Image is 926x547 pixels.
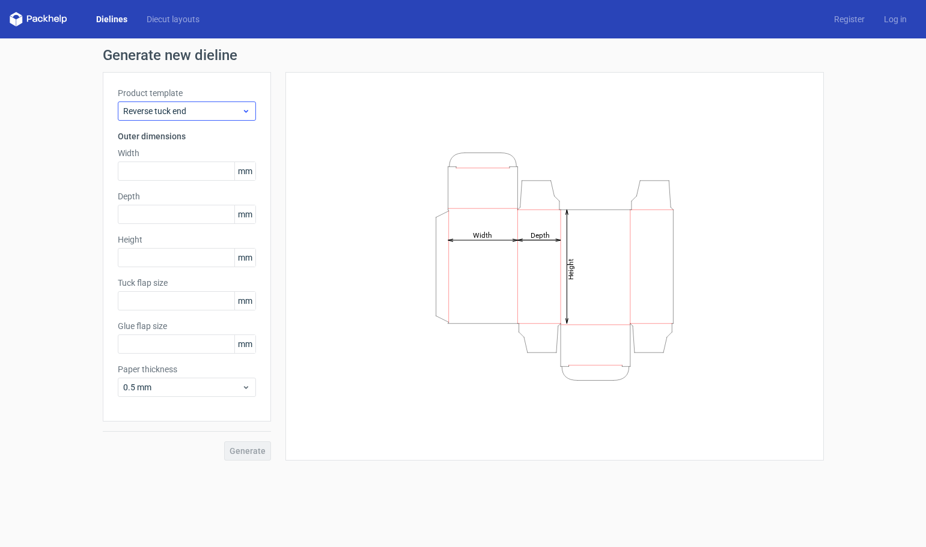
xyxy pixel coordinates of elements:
tspan: Width [472,231,492,239]
label: Depth [118,190,256,202]
label: Product template [118,87,256,99]
tspan: Depth [530,231,549,239]
tspan: Height [566,258,574,279]
span: mm [234,162,255,180]
a: Register [824,13,874,25]
span: mm [234,249,255,267]
span: mm [234,335,255,353]
span: Reverse tuck end [123,105,242,117]
a: Diecut layouts [137,13,209,25]
a: Log in [874,13,916,25]
h1: Generate new dieline [103,48,824,62]
a: Dielines [87,13,137,25]
label: Height [118,234,256,246]
h3: Outer dimensions [118,130,256,142]
span: mm [234,292,255,310]
span: 0.5 mm [123,381,242,393]
label: Width [118,147,256,159]
span: mm [234,205,255,223]
label: Paper thickness [118,363,256,375]
label: Tuck flap size [118,277,256,289]
label: Glue flap size [118,320,256,332]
